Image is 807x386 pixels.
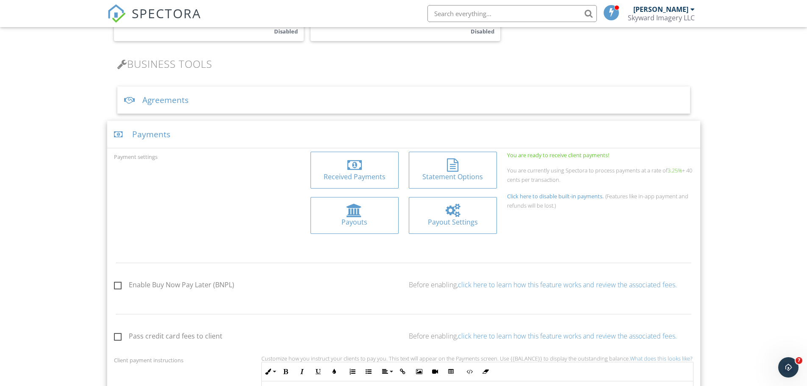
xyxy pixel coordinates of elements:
[317,172,392,181] div: Received Payments
[427,364,443,380] button: Insert Video
[117,58,690,69] h3: Business Tools
[117,86,690,114] div: Agreements
[409,280,693,289] p: Before enabling,
[311,197,399,234] a: Payouts
[507,192,604,200] span: Click here to disable built-in payments.
[796,357,802,364] span: 7
[507,167,692,183] span: You are currently using Spectora to process payments at a rate of + 40 cents per transaction.
[416,217,490,227] div: Payout Settings
[395,364,411,380] button: Insert Link (Ctrl+K)
[311,152,399,189] a: Received Payments
[409,331,693,341] p: Before enabling,
[628,14,695,22] div: Skyward Imagery LLC
[344,364,361,380] button: Ordered List
[461,364,477,380] button: Code View
[326,364,342,380] button: Colors
[416,172,490,181] div: Statement Options
[114,153,158,161] label: Payment settings
[107,11,201,29] a: SPECTORA
[633,5,688,14] div: [PERSON_NAME]
[274,28,298,35] small: Disabled
[107,4,126,23] img: The Best Home Inspection Software - Spectora
[411,364,427,380] button: Insert Image (Ctrl+P)
[409,197,497,234] a: Payout Settings
[443,364,459,380] button: Insert Table
[668,167,682,174] span: 3.25%
[507,152,693,158] div: You are ready to receive client payments!
[114,332,222,343] label: Pass credit card fees to client
[310,364,326,380] button: Underline (Ctrl+U)
[262,364,278,380] button: Inline Style
[458,280,677,289] a: click here to learn how this feature works and review the associated fees.
[778,357,799,378] iframe: Intercom live chat
[278,364,294,380] button: Bold (Ctrl+B)
[361,364,377,380] button: Unordered List
[114,281,234,292] label: Enable Buy Now Pay Later (BNPL)
[630,355,692,362] a: What does this looks like?
[427,5,597,22] input: Search everything...
[317,217,392,227] div: Payouts
[379,364,395,380] button: Align
[132,4,201,22] span: SPECTORA
[471,28,494,35] small: Disabled
[114,356,183,364] label: Client payment instructions
[294,364,310,380] button: Italic (Ctrl+I)
[477,364,494,380] button: Clear Formatting
[107,121,700,148] div: Payments
[458,331,677,341] a: click here to learn how this feature works and review the associated fees.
